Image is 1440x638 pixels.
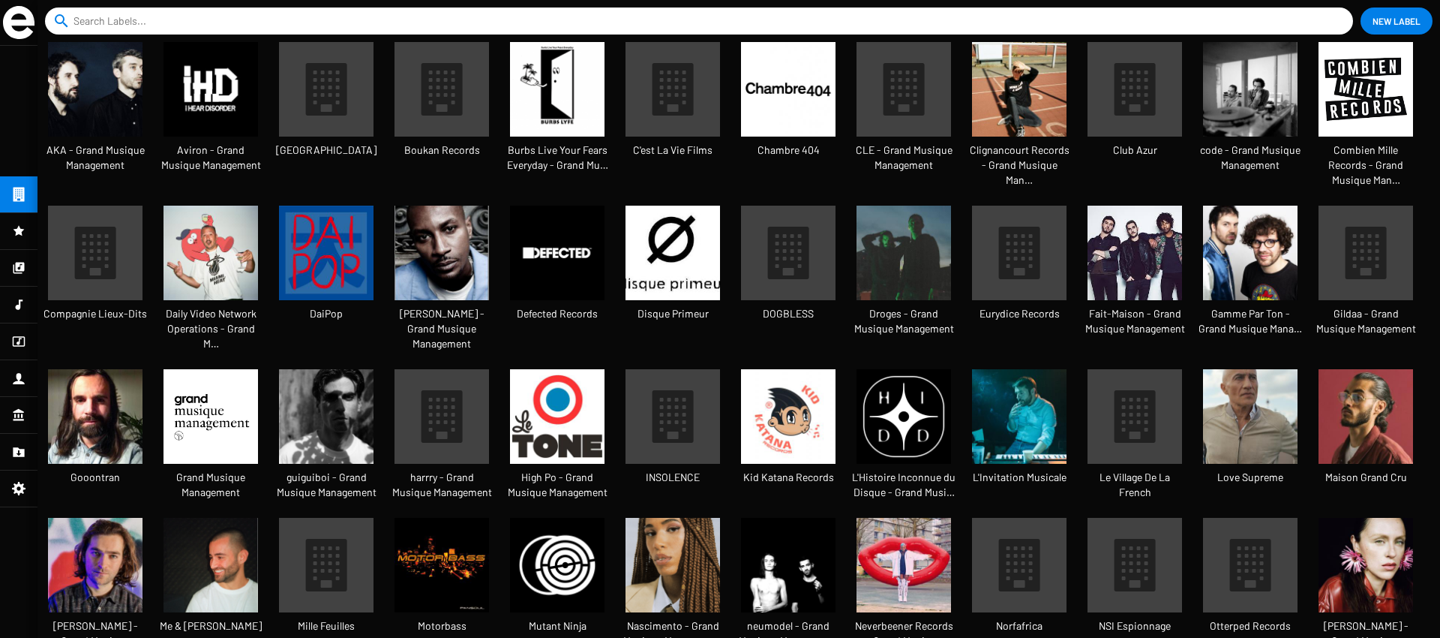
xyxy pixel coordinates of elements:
img: telechargement-%281%29.png [163,369,258,464]
a: Clignancourt Records - Grand Musique Man… [961,42,1077,206]
a: C'est La Vie Films [615,42,730,176]
a: harrry - Grand Musique Management [384,369,499,518]
img: FAROE5.jpg [972,42,1066,137]
span: Le Village De La French [1077,470,1192,500]
a: guiguiboi - Grand Musique Management [268,369,384,518]
a: Combien Mille Records - Grand Musique Man… [1308,42,1423,206]
span: Fait-Maison - Grand Musique Management [1077,306,1192,336]
img: 0028544411_10.jpeg [741,369,835,464]
a: [PERSON_NAME] - Grand Musique Management [384,206,499,369]
span: [PERSON_NAME] - Grand Musique Management [384,306,499,351]
span: L'Invitation Musicale [961,470,1077,485]
a: Aviron - Grand Musique Management [153,42,268,191]
span: Disque Primeur [615,306,730,321]
img: 000419860025-1-%28merci-de-crediter-Pierre-Ange-Carlotti%29.jpg [1318,518,1413,612]
a: Club Azur [1077,42,1192,176]
img: profile-pic_0.jpg [163,42,258,137]
span: [GEOGRAPHIC_DATA] [268,143,384,158]
span: Grand Musique Management [153,470,268,500]
img: 558072_670340176319958_459625778_n.jpeg [741,42,835,137]
a: Fait-Maison - Grand Musique Management [1077,206,1192,354]
span: High Po - Grand Musique Management [499,470,615,500]
span: Club Azur [1077,143,1192,158]
span: Compagnie Lieux-Dits [37,306,153,321]
a: Gamme Par Ton - Grand Musique Mana… [1192,206,1308,354]
span: Motorbass [384,618,499,633]
span: AKA - Grand Musique Management [37,143,153,173]
a: Boukan Records [384,42,499,176]
img: GHz2nKFQ.jpeg [741,518,835,612]
a: Le Village De La French [1077,369,1192,518]
span: L'Histoire Inconnue du Disque - Grand Musi… [846,470,961,500]
img: Yndi.jpg [625,518,720,612]
span: Love Supreme [1192,470,1308,485]
a: AKA - Grand Musique Management [37,42,153,191]
img: avatars-000195342118-aql7fg-t500x500.jpg [510,369,604,464]
button: New Label [1360,8,1432,35]
a: Grand Musique Management [153,369,268,518]
img: deen-burbigo-retour-decembre.jpeg [1318,369,1413,464]
img: One-Trick-Pony.jpg [856,518,951,612]
img: Defected-Records.jpg [510,206,604,300]
a: Disque Primeur [615,206,730,339]
a: Defected Records [499,206,615,339]
a: Kid Katana Records [730,369,846,503]
a: Burbs Live Your Fears Everyday - Grand Mu… [499,42,615,191]
img: Bon-Voyage-Organisation---merci-de-crediter-Lionel-Rigal11.jpg [972,369,1066,464]
span: Boukan Records [384,143,499,158]
input: Search Labels... [73,8,1330,35]
span: Maison Grand Cru [1308,470,1423,485]
img: telechargement.png [1318,42,1413,137]
span: Chambre 404 [730,143,846,158]
span: CLE - Grand Musique Management [846,143,961,173]
img: telechargement.jpeg [1087,206,1182,300]
span: Mille Feuilles [268,618,384,633]
span: Gildaa - Grand Musique Management [1308,306,1423,336]
a: Love Supreme [1192,369,1308,503]
a: [GEOGRAPHIC_DATA] [268,42,384,176]
span: Mutant Ninja [499,618,615,633]
a: Gooontran [37,369,153,503]
span: Defected Records [499,306,615,321]
span: Burbs Live Your Fears Everyday - Grand Mu… [499,143,615,173]
a: Compagnie Lieux-Dits [37,206,153,339]
a: Eurydice Records [961,206,1077,339]
img: L-43574-1345722951-2832-jpeg.jpg [625,206,720,300]
a: Maison Grand Cru [1308,369,1423,503]
span: Combien Mille Records - Grand Musique Man… [1308,143,1423,188]
a: CLE - Grand Musique Management [846,42,961,191]
a: INSOLENCE [615,369,730,503]
span: NSI Espionnage [1077,618,1192,633]
span: INSOLENCE [615,470,730,485]
img: Argentique-NB.jpg [1203,42,1297,137]
img: %28a-garder-pour-later%29-DVNO---CHTAH-%28merci-de-crediter-Matthieu-Couturier%29.jpg [163,206,258,300]
span: Clignancourt Records - Grand Musique Man… [961,143,1077,188]
span: Gooontran [37,470,153,485]
a: DaiPop [268,206,384,339]
img: HIDD_nb_500.jpg [856,369,951,464]
span: DOGBLESS [730,306,846,321]
a: L'Invitation Musicale [961,369,1077,503]
a: code - Grand Musique Management [1192,42,1308,191]
a: High Po - Grand Musique Management [499,369,615,518]
mat-icon: search [52,12,70,30]
img: Peur-Bleue-4.jpg [1203,206,1297,300]
a: L'Histoire Inconnue du Disque - Grand Musi… [846,369,961,518]
span: Otterped Records [1192,618,1308,633]
img: grand-sigle.svg [3,6,34,39]
img: MATIAS_ENAUT_CREDIT-CLEMENT-HARPILLARD.jpeg [48,518,142,612]
img: L-1382110-1512472918-6202-jpeg.jpg [279,206,373,300]
img: MOTORBASS_PANSOUL_COVER_2000x2000px.jpg [394,518,489,612]
span: Norfafrica [961,618,1077,633]
img: Droges7-Ines-Karma.jpg [856,206,951,300]
a: Chambre 404 [730,42,846,176]
a: Droges - Grand Musique Management [846,206,961,354]
span: C'est La Vie Films [615,143,730,158]
a: Daily Video Network Operations - Grand M… [153,206,268,369]
span: code - Grand Musique Management [1192,143,1308,173]
span: Droges - Grand Musique Management [846,306,961,336]
span: Eurydice Records [961,306,1077,321]
a: Gildaa - Grand Musique Management [1308,206,1423,354]
span: Aviron - Grand Musique Management [153,143,268,173]
span: Daily Video Network Operations - Grand M… [153,306,268,351]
